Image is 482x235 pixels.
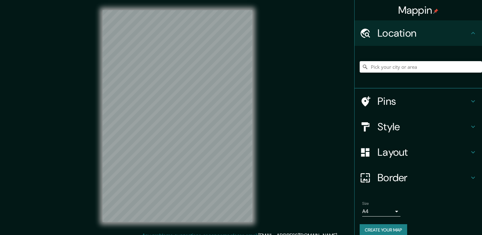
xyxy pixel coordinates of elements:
[362,201,369,206] label: Size
[398,4,439,17] h4: Mappin
[378,146,469,159] h4: Layout
[355,20,482,46] div: Location
[355,114,482,139] div: Style
[362,206,400,217] div: A4
[378,120,469,133] h4: Style
[103,10,252,222] canvas: Map
[433,9,438,14] img: pin-icon.png
[378,95,469,108] h4: Pins
[378,27,469,39] h4: Location
[355,165,482,190] div: Border
[360,61,482,73] input: Pick your city or area
[355,89,482,114] div: Pins
[378,171,469,184] h4: Border
[355,139,482,165] div: Layout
